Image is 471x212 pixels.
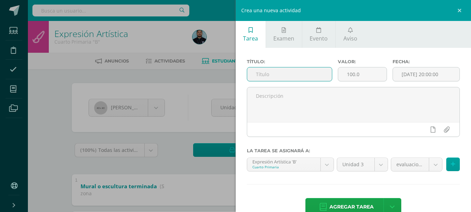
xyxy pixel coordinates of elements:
[391,158,442,171] a: evaluacion (30.0pts)
[252,158,315,165] div: Expresión Artística 'B'
[243,35,258,42] span: Tarea
[247,67,332,81] input: Título
[396,158,424,171] span: evaluacion (30.0pts)
[343,35,357,42] span: Aviso
[247,158,334,171] a: Expresión Artística 'B'Cuarto Primaria
[393,67,459,81] input: Fecha de entrega
[393,59,460,64] label: Fecha:
[266,21,302,48] a: Examen
[247,59,332,64] label: Título:
[310,35,328,42] span: Evento
[342,158,369,171] span: Unidad 3
[302,21,335,48] a: Evento
[337,158,388,171] a: Unidad 3
[273,35,294,42] span: Examen
[252,165,315,169] div: Cuarto Primaria
[236,21,266,48] a: Tarea
[338,67,387,81] input: Puntos máximos
[336,21,365,48] a: Aviso
[338,59,387,64] label: Valor:
[247,148,460,153] label: La tarea se asignará a:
